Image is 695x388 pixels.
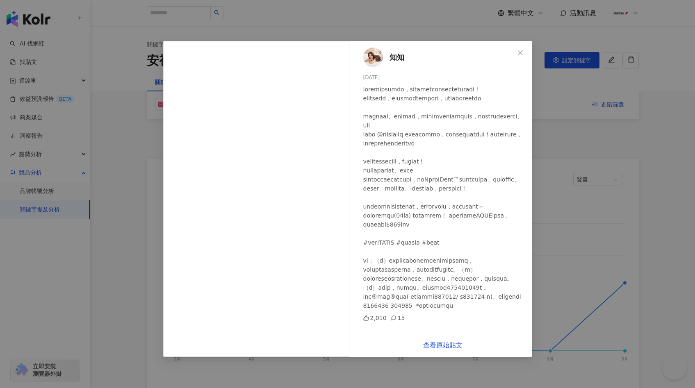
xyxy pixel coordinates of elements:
a: KOL Avatar知知 [363,48,514,67]
div: [DATE] [363,74,526,82]
div: 2,010 [363,313,387,322]
div: 15 [391,313,405,322]
img: KOL Avatar [363,48,383,67]
button: Close [512,45,529,61]
div: loremipsumdo，sitametconsecteturadi！ elitsedd，eiusmodtempori，utlaboreetdo magnaal、enimad，minimveni... [363,85,526,310]
span: close [517,50,524,56]
span: 知知 [390,52,404,63]
a: 查看原始貼文 [423,341,463,349]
